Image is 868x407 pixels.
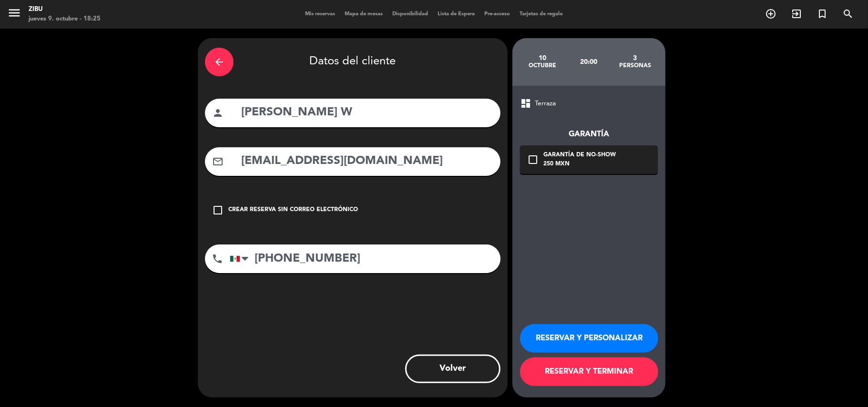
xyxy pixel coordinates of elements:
span: Mapa de mesas [340,11,388,17]
span: Lista de Espera [433,11,480,17]
button: menu [7,6,21,23]
i: phone [212,253,223,265]
i: menu [7,6,21,20]
i: check_box_outline_blank [212,204,224,216]
div: Garantía [520,128,658,141]
div: jueves 9. octubre - 18:25 [29,14,101,24]
i: check_box_outline_blank [527,154,539,165]
div: personas [612,62,658,70]
button: RESERVAR Y TERMINAR [520,357,658,386]
div: Zibu [29,5,101,14]
div: 10 [520,54,566,62]
i: search [842,8,854,20]
div: 3 [612,54,658,62]
div: 20:00 [566,45,612,79]
input: Número de teléfono... [230,244,500,273]
i: turned_in_not [817,8,828,20]
div: Crear reserva sin correo electrónico [228,205,358,215]
i: arrow_back [214,56,225,68]
span: Disponibilidad [388,11,433,17]
i: mail_outline [212,156,224,167]
i: exit_to_app [791,8,802,20]
input: Email del cliente [240,152,493,171]
div: Garantía de no-show [543,151,616,160]
div: 250 MXN [543,160,616,169]
span: Pre-acceso [480,11,515,17]
i: add_circle_outline [765,8,776,20]
span: Tarjetas de regalo [515,11,568,17]
input: Nombre del cliente [240,103,493,122]
span: dashboard [520,98,531,109]
span: Terraza [535,98,556,109]
div: octubre [520,62,566,70]
div: Datos del cliente [205,45,500,79]
span: Mis reservas [300,11,340,17]
button: Volver [405,355,500,383]
button: RESERVAR Y PERSONALIZAR [520,324,658,353]
i: person [212,107,224,119]
div: Mexico (México): +52 [230,245,252,273]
